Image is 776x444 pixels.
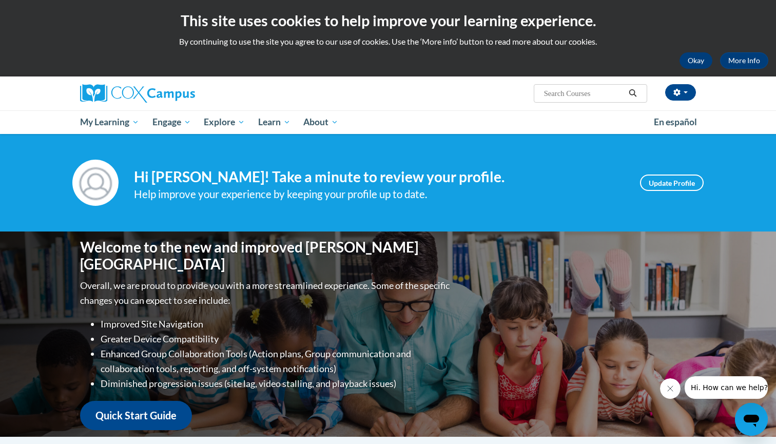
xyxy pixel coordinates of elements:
a: Quick Start Guide [80,401,192,430]
h1: Welcome to the new and improved [PERSON_NAME][GEOGRAPHIC_DATA] [80,239,452,273]
a: About [297,110,345,134]
a: My Learning [73,110,146,134]
span: About [303,116,338,128]
span: Engage [152,116,191,128]
a: Explore [197,110,251,134]
button: Okay [680,52,712,69]
h2: This site uses cookies to help improve your learning experience. [8,10,768,31]
h4: Hi [PERSON_NAME]! Take a minute to review your profile. [134,168,625,186]
a: More Info [720,52,768,69]
iframe: Message from company [685,376,768,399]
a: Learn [251,110,297,134]
li: Improved Site Navigation [101,317,452,332]
img: Profile Image [72,160,119,206]
input: Search Courses [543,87,625,100]
button: Account Settings [665,84,696,101]
a: Update Profile [640,175,704,191]
a: En español [647,111,704,133]
p: Overall, we are proud to provide you with a more streamlined experience. Some of the specific cha... [80,278,452,308]
li: Diminished progression issues (site lag, video stalling, and playback issues) [101,376,452,391]
img: Cox Campus [80,84,195,103]
li: Enhanced Group Collaboration Tools (Action plans, Group communication and collaboration tools, re... [101,346,452,376]
div: Help improve your experience by keeping your profile up to date. [134,186,625,203]
a: Engage [146,110,198,134]
button: Search [625,87,641,100]
span: Explore [204,116,245,128]
iframe: Button to launch messaging window [735,403,768,436]
iframe: Close message [660,378,681,399]
span: My Learning [80,116,139,128]
span: Learn [258,116,290,128]
a: Cox Campus [80,84,275,103]
li: Greater Device Compatibility [101,332,452,346]
span: En español [654,117,697,127]
div: Main menu [65,110,711,134]
p: By continuing to use the site you agree to our use of cookies. Use the ‘More info’ button to read... [8,36,768,47]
